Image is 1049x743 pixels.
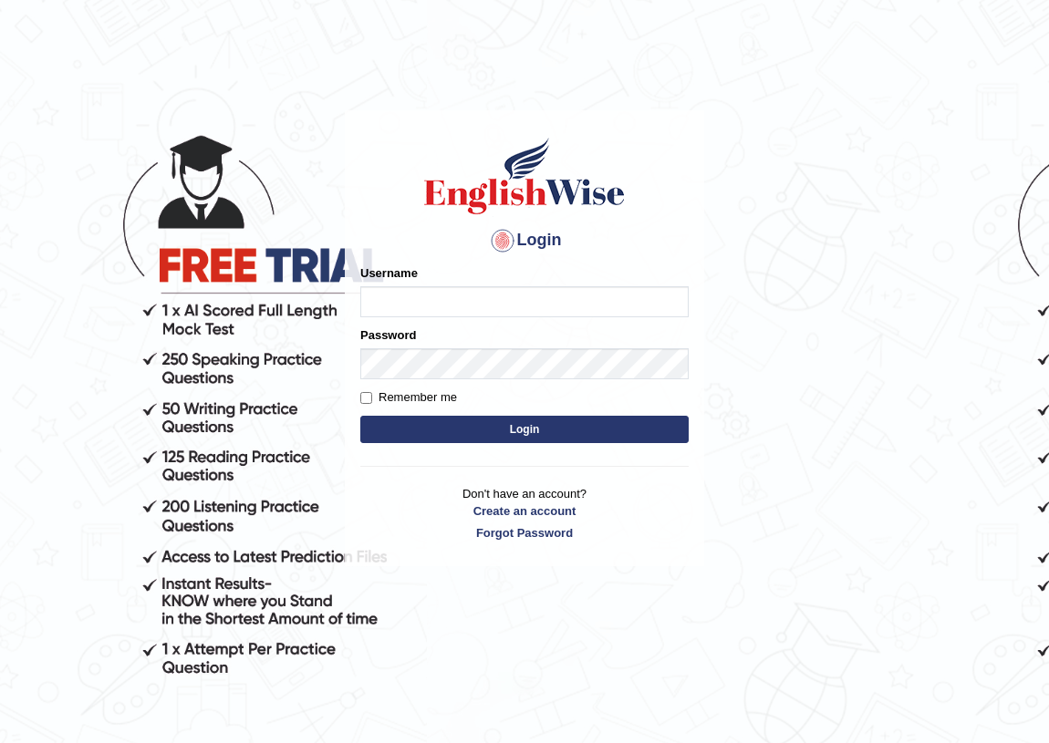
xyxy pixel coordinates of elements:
[360,485,689,542] p: Don't have an account?
[360,226,689,255] h4: Login
[360,524,689,542] a: Forgot Password
[360,502,689,520] a: Create an account
[360,326,416,344] label: Password
[360,264,418,282] label: Username
[421,135,628,217] img: Logo of English Wise sign in for intelligent practice with AI
[360,388,457,407] label: Remember me
[360,392,372,404] input: Remember me
[360,416,689,443] button: Login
